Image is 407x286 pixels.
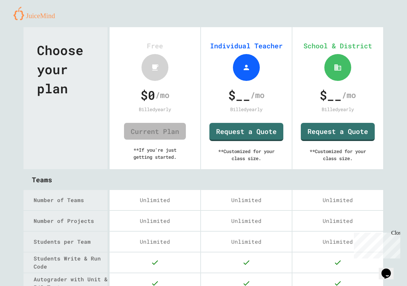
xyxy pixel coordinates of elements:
[208,106,285,113] div: Billed yearly
[201,190,292,210] div: Unlimited
[34,196,108,204] div: Number of Teams
[24,170,383,190] div: Teams
[209,123,283,141] a: Request a Quote
[201,232,292,252] div: Unlimited
[292,190,383,210] div: Unlimited
[351,230,400,258] iframe: chat widget
[118,86,192,104] div: /mo
[34,217,108,225] div: Number of Projects
[299,141,376,169] div: ** Customized for your class size.
[208,141,285,169] div: ** Customized for your class size.
[209,86,283,104] div: /mo
[34,254,108,271] div: Students Write & Run Code
[116,41,194,51] div: Free
[208,41,285,51] div: Individual Teacher
[110,232,200,252] div: Unlimited
[116,106,194,113] div: Billed yearly
[34,238,108,246] div: Students per Team
[116,140,194,167] div: ** If you're just getting started.
[3,3,46,43] div: Chat with us now!Close
[379,259,400,279] iframe: chat widget
[110,211,200,231] div: Unlimited
[301,86,375,104] div: /mo
[299,106,376,113] div: Billed yearly
[140,86,155,104] span: $ 0
[299,41,376,51] div: School & District
[292,211,383,231] div: Unlimited
[301,123,375,141] a: Request a Quote
[292,232,383,252] div: Unlimited
[201,211,292,231] div: Unlimited
[320,86,342,104] span: $ __
[24,27,108,169] div: Choose your plan
[110,190,200,210] div: Unlimited
[13,7,60,20] img: logo-orange.svg
[124,123,186,140] a: Current Plan
[228,86,250,104] span: $ __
